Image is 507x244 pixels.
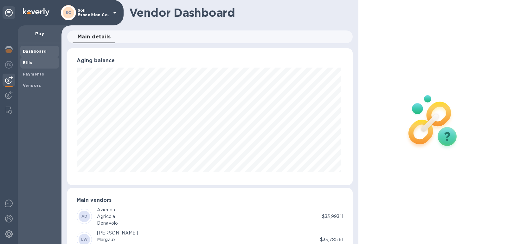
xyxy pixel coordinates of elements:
div: Unpin categories [3,6,15,19]
img: Foreign exchange [5,61,13,69]
div: Margaux [97,236,138,243]
h3: Main vendors [77,197,343,203]
h3: Aging balance [77,58,343,64]
p: $33,993.11 [322,213,343,220]
div: Azienda [97,207,118,213]
b: Dashboard [23,49,47,54]
div: Denavolo [97,220,118,227]
div: Agricola [97,213,118,220]
p: Pay [23,30,56,37]
h1: Vendor Dashboard [129,6,348,19]
b: Vendors [23,83,41,88]
b: Bills [23,60,32,65]
p: $33,785.61 [320,236,343,243]
img: Logo [23,8,49,16]
b: Payments [23,72,44,76]
b: SC [66,10,71,15]
span: Main details [78,32,111,41]
p: Soil Expedition Co. [78,8,109,17]
b: AD [81,214,87,219]
div: [PERSON_NAME] [97,230,138,236]
b: LW [81,237,88,242]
